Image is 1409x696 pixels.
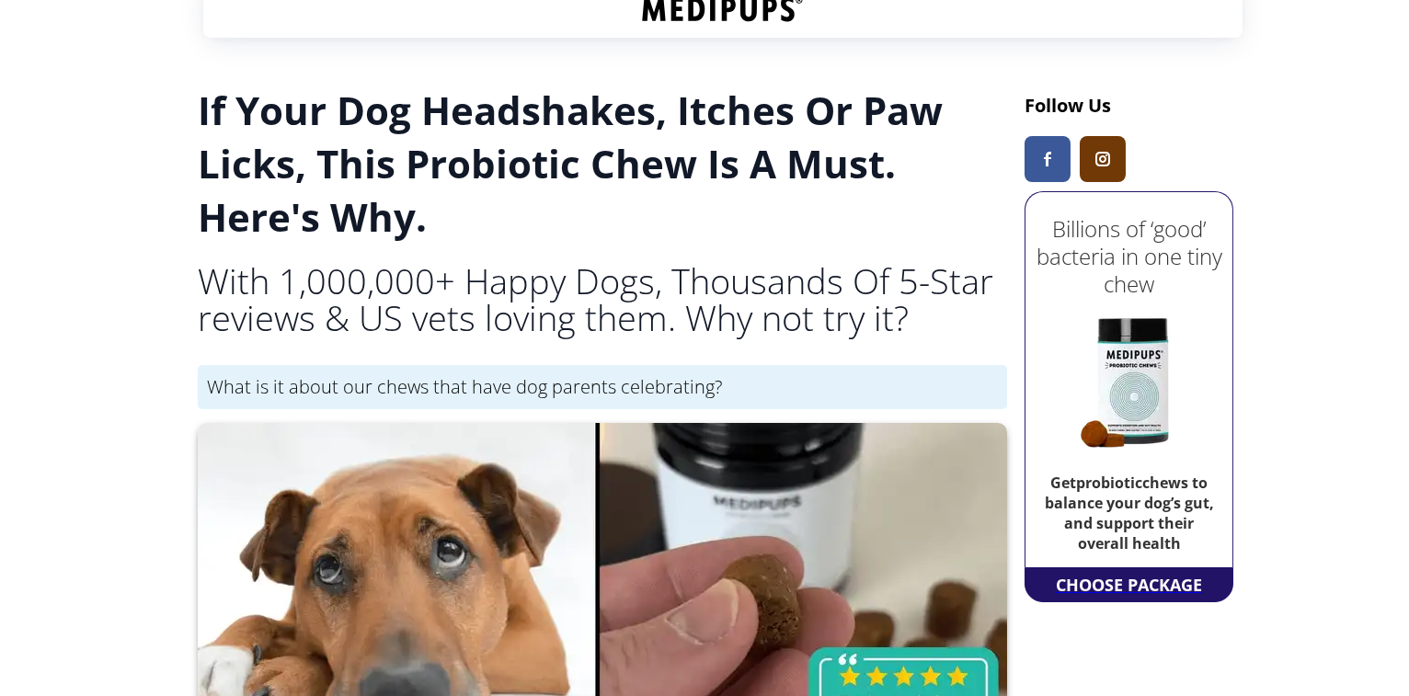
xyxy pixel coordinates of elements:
h3: Follow Us [1025,93,1233,118]
a: Billions of ‘good’ bacteria in one tiny chewGetprobioticchews to balance your dog’s gut, and supp... [1030,197,1228,563]
img: Medipups Facebook [1044,152,1051,166]
img: Medipups Instagram [1095,152,1110,166]
h2: Billions of ‘good’ bacteria in one tiny chew [1030,215,1228,298]
b: Get probiotic chews to balance your dog’s gut, and support their overall health [1045,473,1214,553]
h2: With 1,000,000+ Happy Dogs, Thousands Of 5-Star reviews & US vets loving them. Why not try it? [198,262,1007,336]
h1: If Your Dog Headshakes, Itches Or Paw Licks, This Probiotic Chew Is A Must. Here's Why. [198,84,1007,244]
div: What is it about our chews that have dog parents celebrating? [198,365,1007,409]
a: CHOOSE PACKAGE [1051,568,1207,601]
